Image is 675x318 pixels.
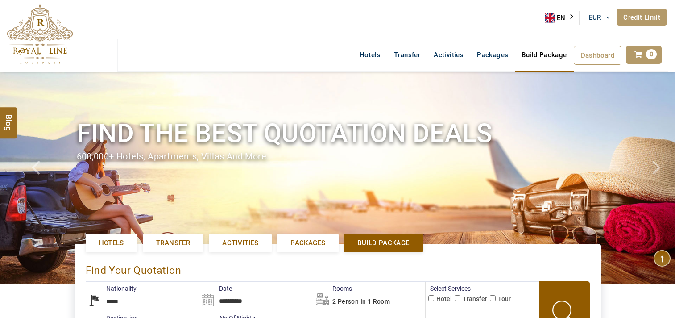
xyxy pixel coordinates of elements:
a: Activities [427,46,470,64]
span: 2 Person in 1 Room [332,298,390,305]
a: Activities [209,234,272,252]
div: Language [545,11,580,25]
span: Transfer [156,238,190,248]
a: Hotels [86,234,137,252]
a: Hotels [353,46,387,64]
span: Dashboard [581,51,615,59]
a: 0 [626,46,662,64]
a: Transfer [143,234,203,252]
span: Hotels [99,238,124,248]
a: EN [545,11,579,25]
a: Transfer [387,46,427,64]
input: Hotel [428,295,434,301]
aside: Language selected: English [545,11,580,25]
input: Transfer [455,295,460,301]
span: Packages [290,238,325,248]
div: Find Your Quotation [86,255,590,281]
a: Build Package [344,234,422,252]
span: Build Package [357,238,409,248]
label: Tour [490,282,511,309]
a: Credit Limit [617,9,667,26]
span: 0 [646,49,657,59]
label: Select Services [426,284,471,293]
img: The Royal Line Holidays [7,4,73,64]
label: Rooms [312,284,352,293]
a: Build Package [515,46,573,64]
label: Transfer [455,282,487,309]
a: Packages [277,234,339,252]
label: Nationality [86,284,137,293]
span: Blog [3,114,15,121]
a: Packages [470,46,515,64]
label: Date [199,284,232,293]
input: Tour [490,295,496,301]
label: Hotel [428,282,452,309]
span: EUR [589,13,601,21]
span: Activities [222,238,258,248]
